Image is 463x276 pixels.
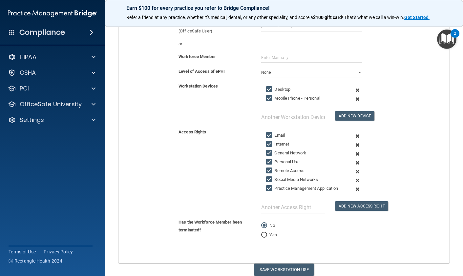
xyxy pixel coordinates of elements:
[266,87,274,92] input: Desktop
[266,133,274,138] input: Email
[8,85,95,92] a: PCI
[9,258,62,264] span: Ⓒ Rectangle Health 2024
[8,100,95,108] a: OfficeSafe University
[266,149,306,157] label: General Network
[19,28,65,37] h4: Compliance
[126,5,442,11] p: Earn $100 for every practice you refer to Bridge Compliance!
[261,233,267,238] input: Yes
[266,159,274,165] input: Personal Use
[266,94,320,102] label: Mobile Phone - Personal
[261,53,362,63] input: Enter Manually
[179,84,218,89] b: Workstation Devices
[8,69,95,77] a: OSHA
[261,223,267,228] input: No
[266,150,274,156] input: General Network
[179,220,242,232] b: Has the Workforce Member been terminated?
[266,168,274,173] input: Remote Access
[8,53,95,61] a: HIPAA
[20,53,36,61] p: HIPAA
[20,85,29,92] p: PCI
[261,222,275,229] label: No
[126,15,313,20] span: Refer a friend at any practice, whether it's medical, dental, or any other speciality, and score a
[20,100,82,108] p: OfficeSafe University
[266,86,290,93] label: Desktop
[266,186,274,191] input: Practice Management Application
[335,201,388,211] button: Add New Access Right
[8,116,95,124] a: Settings
[9,248,36,255] a: Terms of Use
[266,176,318,184] label: Social Media Networks
[266,96,274,101] input: Mobile Phone - Personal
[266,142,274,147] input: Internet
[174,19,256,35] div: (OfficeSafe User)
[261,231,277,239] label: Yes
[266,131,285,139] label: Email
[266,158,299,166] label: Personal Use
[454,33,456,42] div: 2
[174,40,256,48] div: or
[266,185,338,192] label: Practice Management Application
[20,116,44,124] p: Settings
[266,167,304,175] label: Remote Access
[313,15,342,20] strong: $100 gift card
[404,15,429,20] strong: Get Started
[261,111,325,123] input: Another Workstation Device
[44,248,73,255] a: Privacy Policy
[8,7,97,20] img: PMB logo
[342,15,404,20] span: ! That's what we call a win-win.
[179,69,225,74] b: Level of Access of ePHI
[266,140,289,148] label: Internet
[179,54,216,59] b: Workforce Member
[20,69,36,77] p: OSHA
[254,264,314,276] button: Save Workstation Use
[179,129,206,134] b: Access Rights
[266,177,274,182] input: Social Media Networks
[335,111,374,121] button: Add New Device
[404,15,430,20] a: Get Started
[437,30,456,49] button: Open Resource Center, 2 new notifications
[261,201,325,213] input: Another Access Right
